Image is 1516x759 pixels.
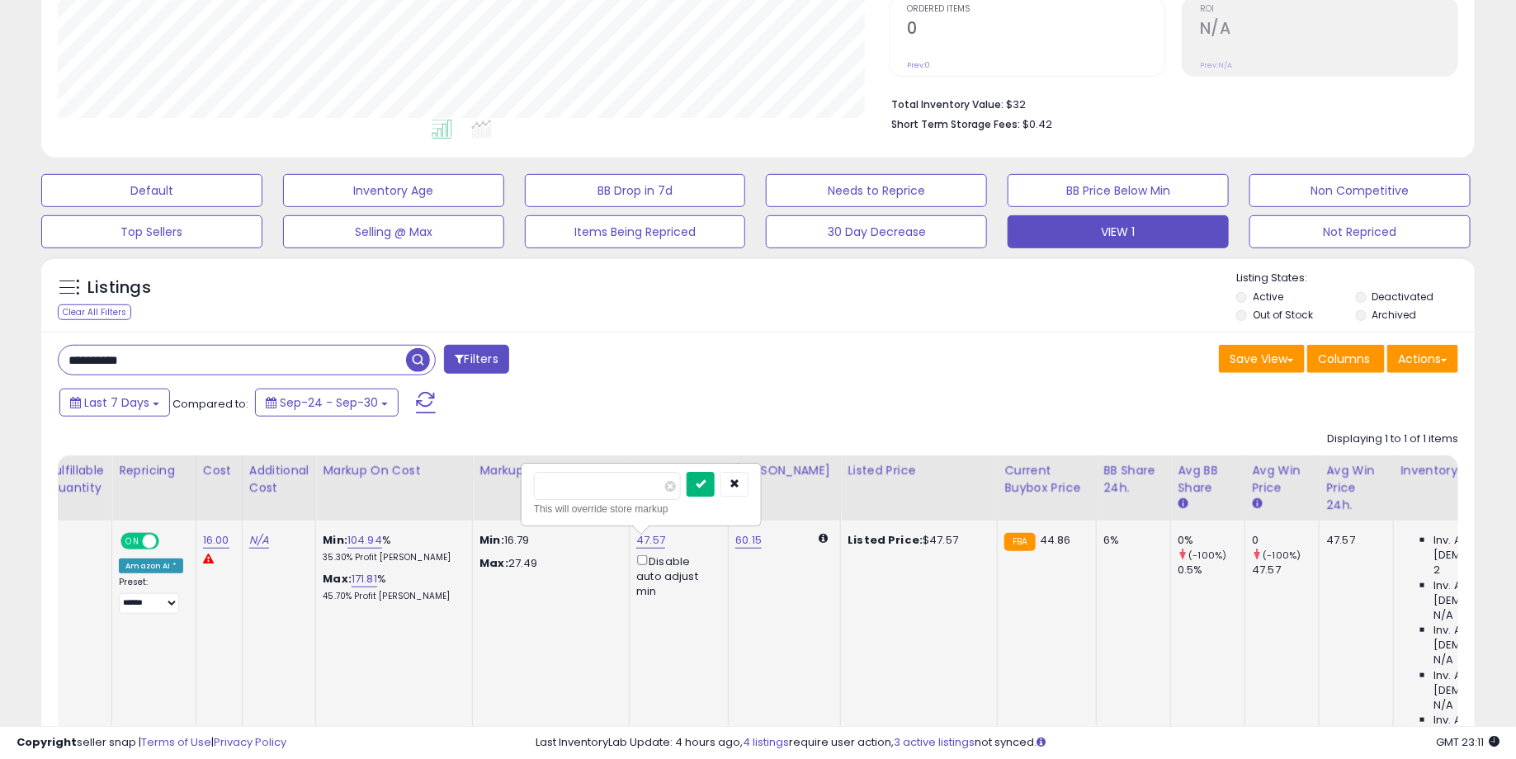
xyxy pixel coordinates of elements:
[214,734,286,750] a: Privacy Policy
[479,462,622,479] div: Markup Amount
[848,532,923,548] b: Listed Price:
[1433,608,1453,623] span: N/A
[1219,345,1305,373] button: Save View
[1318,351,1370,367] span: Columns
[249,532,269,549] a: N/A
[1252,462,1312,497] div: Avg Win Price
[1436,734,1499,750] span: 2025-10-8 23:11 GMT
[1387,345,1458,373] button: Actions
[1252,533,1319,548] div: 0
[122,535,143,549] span: ON
[534,501,749,517] div: This will override store markup
[1008,215,1229,248] button: VIEW 1
[352,571,377,587] a: 171.81
[766,174,987,207] button: Needs to Reprice
[1263,549,1301,562] small: (-100%)
[203,462,235,479] div: Cost
[323,462,465,479] div: Markup on Cost
[1327,431,1458,447] div: Displaying 1 to 1 of 1 items
[1022,116,1052,132] span: $0.42
[1178,497,1188,511] small: Avg BB Share.
[479,556,616,571] p: 27.49
[1433,653,1453,667] span: N/A
[525,174,746,207] button: BB Drop in 7d
[1253,290,1283,304] label: Active
[41,215,262,248] button: Top Sellers
[1249,174,1471,207] button: Non Competitive
[1433,563,1440,577] span: 2
[1004,462,1089,497] div: Current Buybox Price
[283,174,504,207] button: Inventory Age
[479,532,504,548] strong: Min:
[1252,563,1319,577] div: 47.57
[1372,308,1417,322] label: Archived
[636,462,721,479] div: Min Price
[1103,533,1158,548] div: 6%
[323,533,460,563] div: %
[766,215,987,248] button: 30 Day Decrease
[1200,5,1457,14] span: ROI
[907,60,930,70] small: Prev: 0
[1103,462,1164,497] div: BB Share 24h.
[444,345,508,374] button: Filters
[479,533,616,548] p: 16.79
[283,215,504,248] button: Selling @ Max
[891,93,1446,113] li: $32
[907,5,1164,14] span: Ordered Items
[41,174,262,207] button: Default
[891,117,1020,131] b: Short Term Storage Fees:
[1326,533,1381,548] div: 47.57
[1252,497,1262,511] small: Avg Win Price.
[1040,532,1071,548] span: 44.86
[1004,533,1035,551] small: FBA
[316,455,473,521] th: The percentage added to the cost of goods (COGS) that forms the calculator for Min & Max prices.
[1178,563,1244,577] div: 0.5%
[203,532,229,549] a: 16.00
[255,389,399,417] button: Sep-24 - Sep-30
[48,462,105,497] div: Fulfillable Quantity
[172,396,248,412] span: Compared to:
[119,462,189,479] div: Repricing
[1178,533,1244,548] div: 0%
[323,552,460,563] p: 35.30% Profit [PERSON_NAME]
[1200,19,1457,41] h2: N/A
[1178,462,1238,497] div: Avg BB Share
[848,462,990,479] div: Listed Price
[1433,698,1453,713] span: N/A
[323,571,352,587] b: Max:
[323,532,347,548] b: Min:
[323,572,460,602] div: %
[907,19,1164,41] h2: 0
[1326,462,1386,514] div: Avg Win Price 24h.
[84,394,149,411] span: Last 7 Days
[119,559,183,573] div: Amazon AI *
[1200,60,1232,70] small: Prev: N/A
[735,462,834,479] div: [PERSON_NAME]
[1372,290,1434,304] label: Deactivated
[1189,549,1227,562] small: (-100%)
[636,532,665,549] a: 47.57
[479,555,508,571] strong: Max:
[48,533,99,548] div: 2
[848,533,985,548] div: $47.57
[347,532,382,549] a: 104.94
[1249,215,1471,248] button: Not Repriced
[17,734,77,750] strong: Copyright
[1236,271,1475,286] p: Listing States:
[59,389,170,417] button: Last 7 Days
[636,552,715,599] div: Disable auto adjust min
[1253,308,1313,322] label: Out of Stock
[891,97,1004,111] b: Total Inventory Value:
[536,735,1499,751] div: Last InventoryLab Update: 4 hours ago, require user action, not synced.
[141,734,211,750] a: Terms of Use
[17,735,286,751] div: seller snap | |
[525,215,746,248] button: Items Being Repriced
[1008,174,1229,207] button: BB Price Below Min
[58,304,131,320] div: Clear All Filters
[735,532,762,549] a: 60.15
[280,394,378,411] span: Sep-24 - Sep-30
[743,734,789,750] a: 4 listings
[1307,345,1385,373] button: Columns
[119,577,183,614] div: Preset:
[894,734,975,750] a: 3 active listings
